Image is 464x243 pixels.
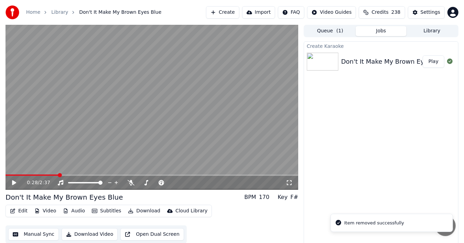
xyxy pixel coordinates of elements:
[26,9,161,16] nav: breadcrumb
[60,206,88,216] button: Audio
[62,228,118,241] button: Download Video
[336,28,343,34] span: ( 1 )
[6,6,19,19] img: youka
[407,26,457,36] button: Library
[51,9,68,16] a: Library
[304,42,458,50] div: Create Karaoke
[206,6,239,19] button: Create
[27,179,43,186] div: /
[8,228,59,241] button: Manual Sync
[120,228,184,241] button: Open Dual Screen
[89,206,124,216] button: Subtitles
[391,9,401,16] span: 238
[7,206,30,216] button: Edit
[305,26,356,36] button: Queue
[278,193,288,201] div: Key
[32,206,59,216] button: Video
[175,208,207,214] div: Cloud Library
[27,179,37,186] span: 0:28
[242,6,275,19] button: Import
[341,57,463,66] div: Don't It Make My Brown Eyes Blue (F#)
[344,220,404,226] div: Item removed successfully
[371,9,388,16] span: Credits
[26,9,40,16] a: Home
[125,206,163,216] button: Download
[421,9,440,16] div: Settings
[359,6,405,19] button: Credits238
[278,6,304,19] button: FAQ
[259,193,270,201] div: 170
[244,193,256,201] div: BPM
[356,26,407,36] button: Jobs
[423,55,444,68] button: Play
[408,6,445,19] button: Settings
[290,193,298,201] div: F#
[79,9,161,16] span: Don't It Make My Brown Eyes Blue
[307,6,356,19] button: Video Guides
[6,192,123,202] div: Don't It Make My Brown Eyes Blue
[40,179,50,186] span: 2:37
